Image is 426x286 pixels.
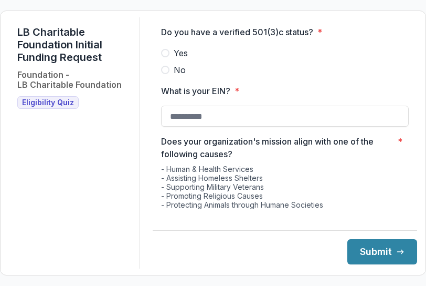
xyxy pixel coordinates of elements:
[17,26,131,64] h1: LB Charitable Foundation Initial Funding Request
[161,26,313,38] p: Do you have a verified 501(3)c status?
[174,47,188,59] span: Yes
[161,85,230,97] p: What is your EIN?
[347,239,417,264] button: Submit
[22,98,74,107] span: Eligibility Quiz
[161,135,393,160] p: Does your organization's mission align with one of the following causes?
[174,64,186,76] span: No
[161,165,409,240] div: - Human & Health Services - Assisting Homeless Shelters - Supporting Military Veterans - Promotin...
[17,70,122,90] h2: Foundation - LB Charitable Foundation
